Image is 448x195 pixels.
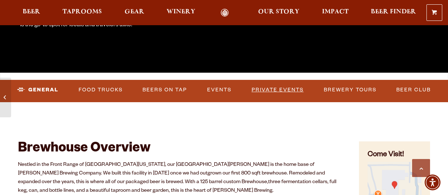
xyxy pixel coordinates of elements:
a: Food Trucks [76,82,126,98]
a: Our Story [253,9,304,17]
a: Beer Finder [366,9,421,17]
a: Beer Club [393,82,434,98]
h4: Come Visit! [368,150,421,160]
a: Taprooms [58,9,107,17]
span: Winery [167,9,195,15]
span: Beer [23,9,40,15]
span: Impact [322,9,349,15]
a: Private Events [249,82,307,98]
a: Events [204,82,234,98]
span: Gear [125,9,144,15]
a: Brewery Tours [321,82,379,98]
a: Beers on Tap [140,82,190,98]
span: Taprooms [62,9,102,15]
a: Winery [162,9,200,17]
span: Beer Finder [371,9,416,15]
a: Impact [317,9,353,17]
a: Beer [18,9,45,17]
a: Odell Home [211,9,238,17]
span: Our Story [258,9,299,15]
a: General [14,82,61,98]
a: Scroll to top [412,159,430,177]
a: Gear [120,9,149,17]
div: Accessibility Menu [425,174,440,190]
h2: Brewhouse Overview [18,141,341,157]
